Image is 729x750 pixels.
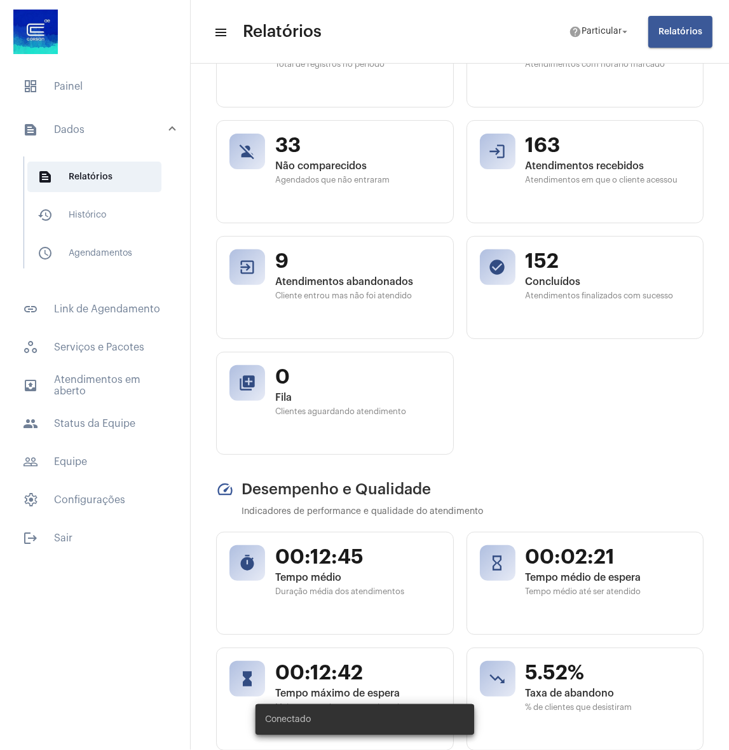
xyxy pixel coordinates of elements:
mat-icon: person_off [238,142,256,160]
mat-icon: sidenav icon [23,454,38,469]
mat-icon: speed [216,480,234,498]
div: sidenav iconDados [8,150,190,286]
span: Total de registros no período [275,60,440,69]
span: Sair [13,523,177,553]
span: Duração média dos atendimentos [275,587,440,596]
mat-icon: sidenav icon [37,207,53,223]
span: 152 [526,249,691,274]
mat-icon: help [569,25,582,38]
mat-icon: hourglass_full [238,670,256,688]
mat-icon: trending_down [489,670,507,688]
span: sidenav icon [23,492,38,508]
span: sidenav icon [23,340,38,355]
span: Relatórios [27,162,161,192]
span: Atendimentos em que o cliente acessou [526,176,691,184]
span: Tempo médio [275,572,440,583]
span: 00:02:21 [526,545,691,569]
mat-icon: login [489,142,507,160]
mat-icon: queue [238,374,256,392]
span: Tempo médio até ser atendido [526,587,691,596]
span: Atendimentos com horário marcado [526,60,691,69]
span: 00:12:42 [275,661,440,685]
img: d4669ae0-8c07-2337-4f67-34b0df7f5ae4.jpeg [10,6,61,57]
button: Particular [561,19,638,45]
span: Equipe [13,447,177,477]
mat-icon: exit_to_app [238,258,256,276]
span: Não comparecidos [275,160,440,172]
span: % de clientes que desistiram [526,703,691,712]
h2: Desempenho e Qualidade [216,480,704,498]
button: Relatórios [648,16,712,48]
span: Painel [13,71,177,102]
span: Atendimentos recebidos [526,160,691,172]
span: Link de Agendamento [13,294,177,324]
mat-icon: sidenav icon [23,416,38,431]
span: 163 [526,134,691,158]
span: Histórico [27,200,161,230]
span: Serviços e Pacotes [13,332,177,363]
mat-icon: sidenav icon [214,25,226,40]
span: sidenav icon [23,79,38,94]
span: Taxa de abandono [526,688,691,699]
span: Fila [275,392,440,403]
mat-icon: arrow_drop_down [619,26,630,38]
mat-icon: sidenav icon [23,378,38,393]
span: Atendimentos finalizados com sucesso [526,291,691,300]
span: Atendimentos abandonados [275,276,440,288]
mat-expansion-panel-header: sidenav iconDados [8,109,190,150]
span: Tempo médio de espera [526,572,691,583]
span: Tempo máximo de espera [275,688,440,699]
mat-icon: hourglass_empty [489,554,507,572]
span: Agendamentos [27,238,161,268]
span: Cliente entrou mas não foi atendido [275,291,440,300]
mat-icon: sidenav icon [37,169,53,184]
span: Atendimentos em aberto [13,370,177,401]
span: Relatórios [658,27,702,36]
span: 9 [275,249,440,274]
span: Agendados que não entraram [275,176,440,184]
span: Relatórios [243,22,322,42]
span: Particular [582,27,622,36]
mat-icon: sidenav icon [23,122,38,137]
span: Configurações [13,485,177,515]
span: 00:12:45 [275,545,440,569]
p: Indicadores de performance e qualidade do atendimento [242,507,704,517]
span: Clientes aguardando atendimento [275,407,440,416]
span: 33 [275,134,440,158]
span: Conectado [266,713,311,726]
span: 0 [275,365,440,389]
mat-panel-title: Dados [23,122,170,137]
mat-icon: check_circle [489,258,507,276]
mat-icon: sidenav icon [23,531,38,546]
span: 5.52% [526,661,691,685]
mat-icon: sidenav icon [37,246,53,261]
span: Status da Equipe [13,408,177,439]
mat-icon: sidenav icon [23,302,38,317]
mat-icon: timer [238,554,256,572]
span: Concluídos [526,276,691,288]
